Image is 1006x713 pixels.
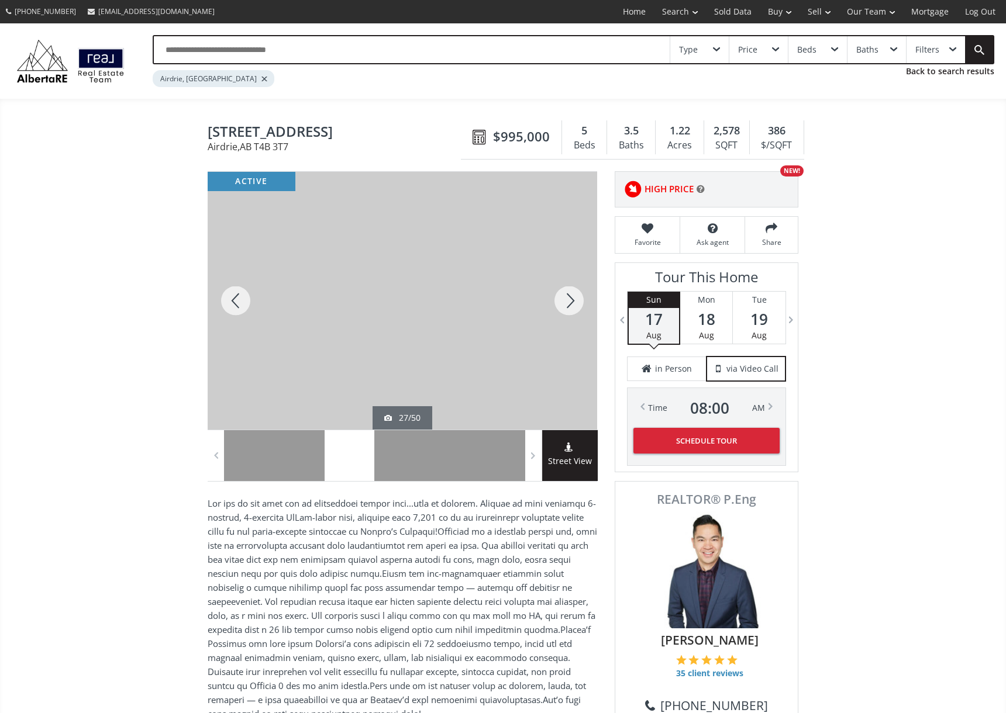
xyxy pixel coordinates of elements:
[756,137,798,154] div: $/SQFT
[655,363,692,375] span: in Person
[648,400,765,416] div: Time AM
[15,6,76,16] span: [PHONE_NUMBER]
[621,178,645,201] img: rating icon
[699,330,714,341] span: Aug
[613,123,649,139] div: 3.5
[676,655,687,665] img: 1 of 5 stars
[906,65,994,77] a: Back to search results
[688,655,699,665] img: 2 of 5 stars
[733,292,785,308] div: Tue
[648,511,765,628] img: Photo of Colin Woo
[726,363,778,375] span: via Video Call
[646,330,662,341] span: Aug
[727,655,738,665] img: 5 of 5 stars
[208,142,467,151] span: Airdrie , AB T4B 3T7
[628,493,785,506] span: REALTOR® P.Eng
[208,172,597,430] div: 111 Cooperstown Place SW Airdrie, AB T4B 3T7 - Photo 27 of 50
[568,137,601,154] div: Beds
[98,6,215,16] span: [EMAIL_ADDRESS][DOMAIN_NAME]
[686,237,739,247] span: Ask agent
[690,400,729,416] span: 08 : 00
[710,137,743,154] div: SQFT
[662,137,697,154] div: Acres
[738,46,757,54] div: Price
[634,631,785,649] span: [PERSON_NAME]
[733,311,785,327] span: 19
[493,127,550,146] span: $995,000
[856,46,878,54] div: Baths
[568,123,601,139] div: 5
[915,46,939,54] div: Filters
[714,123,740,139] span: 2,578
[680,292,732,308] div: Mon
[629,311,679,327] span: 17
[208,124,467,142] span: 111 Cooperstown Place SW
[12,37,129,86] img: Logo
[633,428,780,454] button: Schedule Tour
[627,269,786,291] h3: Tour This Home
[797,46,816,54] div: Beds
[613,137,649,154] div: Baths
[676,667,743,679] span: 35 client reviews
[714,655,725,665] img: 4 of 5 stars
[645,183,694,195] span: HIGH PRICE
[153,70,274,87] div: Airdrie, [GEOGRAPHIC_DATA]
[621,237,674,247] span: Favorite
[384,412,421,424] div: 27/50
[756,123,798,139] div: 386
[752,330,767,341] span: Aug
[82,1,221,22] a: [EMAIL_ADDRESS][DOMAIN_NAME]
[208,172,295,191] div: active
[680,311,732,327] span: 18
[751,237,792,247] span: Share
[679,46,698,54] div: Type
[780,165,804,176] div: NEW!
[542,455,598,468] span: Street View
[629,292,679,308] div: Sun
[701,655,712,665] img: 3 of 5 stars
[662,123,697,139] div: 1.22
